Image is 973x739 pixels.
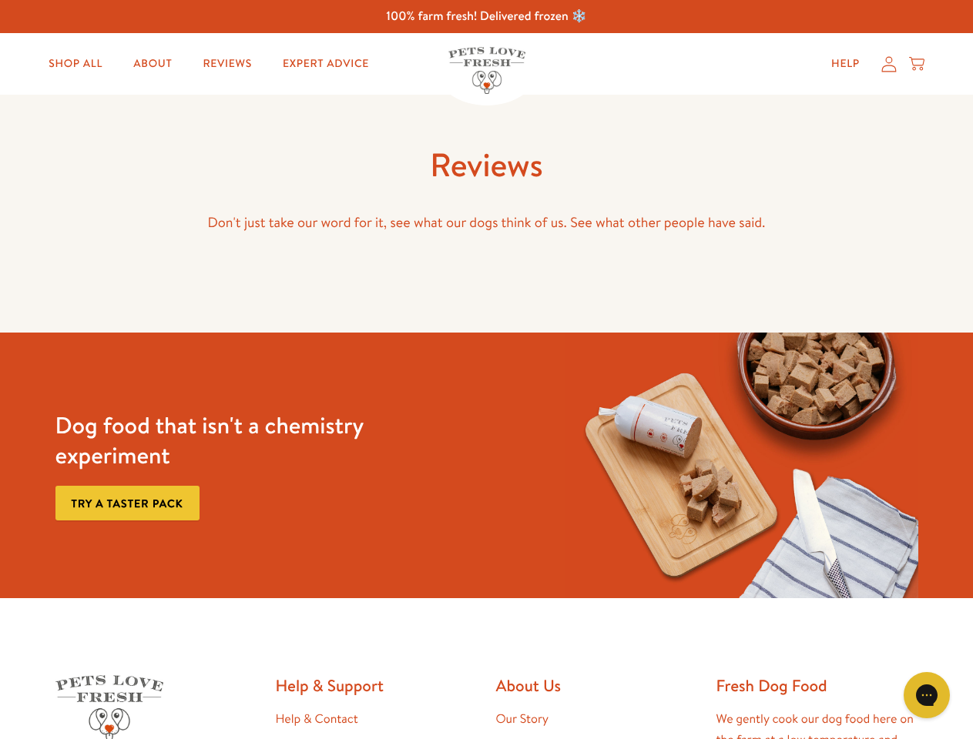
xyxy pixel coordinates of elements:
a: Try a taster pack [55,486,200,520]
h2: About Us [496,675,698,696]
a: Our Story [496,711,549,727]
p: Don't just take our word for it, see what our dogs think of us. See what other people have said. [55,211,918,235]
a: Shop All [36,48,115,79]
a: About [121,48,184,79]
h3: Dog food that isn't a chemistry experiment [55,410,408,470]
img: Fussy [565,333,918,598]
h2: Fresh Dog Food [716,675,918,696]
a: Help & Contact [276,711,358,727]
h2: Help & Support [276,675,478,696]
h1: Reviews [55,144,918,186]
a: Help [819,48,872,79]
img: Pets Love Fresh [448,47,525,94]
a: Reviews [190,48,263,79]
a: Expert Advice [270,48,381,79]
iframe: Gorgias live chat messenger [896,667,958,724]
